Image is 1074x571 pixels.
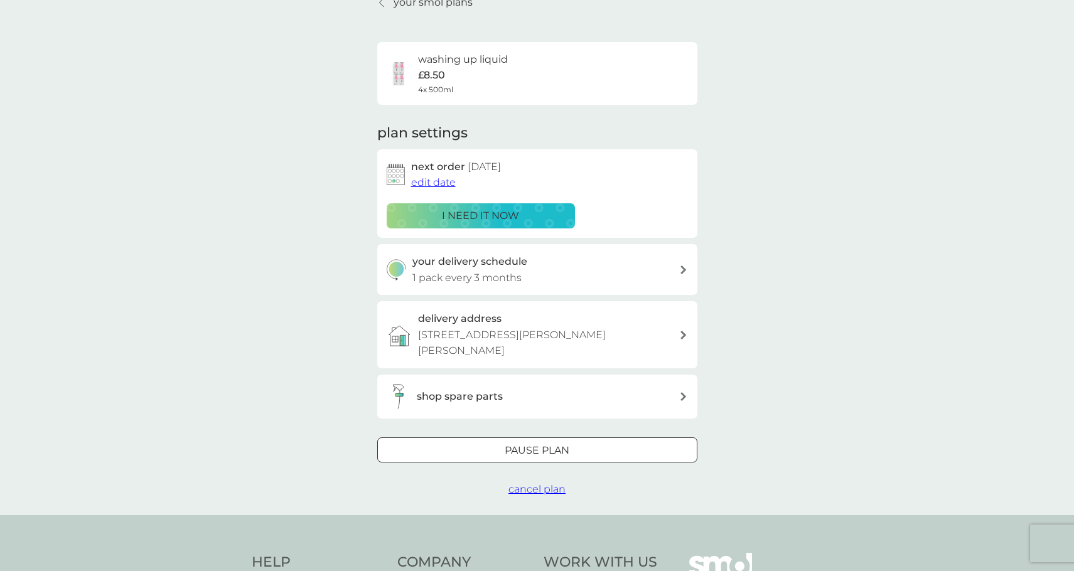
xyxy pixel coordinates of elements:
button: cancel plan [508,481,566,498]
button: Pause plan [377,437,697,462]
span: cancel plan [508,483,566,495]
h3: your delivery schedule [412,253,527,270]
button: shop spare parts [377,375,697,419]
a: delivery address[STREET_ADDRESS][PERSON_NAME][PERSON_NAME] [377,301,697,368]
p: £8.50 [418,67,445,83]
p: i need it now [442,208,519,224]
h2: next order [411,159,501,175]
h3: delivery address [418,311,502,327]
button: i need it now [387,203,575,228]
p: 1 pack every 3 months [412,270,522,286]
span: [DATE] [468,161,501,173]
span: edit date [411,176,456,188]
h3: shop spare parts [417,388,503,405]
h2: plan settings [377,124,468,143]
h6: washing up liquid [418,51,508,68]
p: [STREET_ADDRESS][PERSON_NAME][PERSON_NAME] [418,327,679,359]
button: edit date [411,174,456,191]
p: Pause plan [505,442,569,459]
img: washing up liquid [387,61,412,86]
button: your delivery schedule1 pack every 3 months [377,244,697,295]
span: 4x 500ml [418,83,453,95]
